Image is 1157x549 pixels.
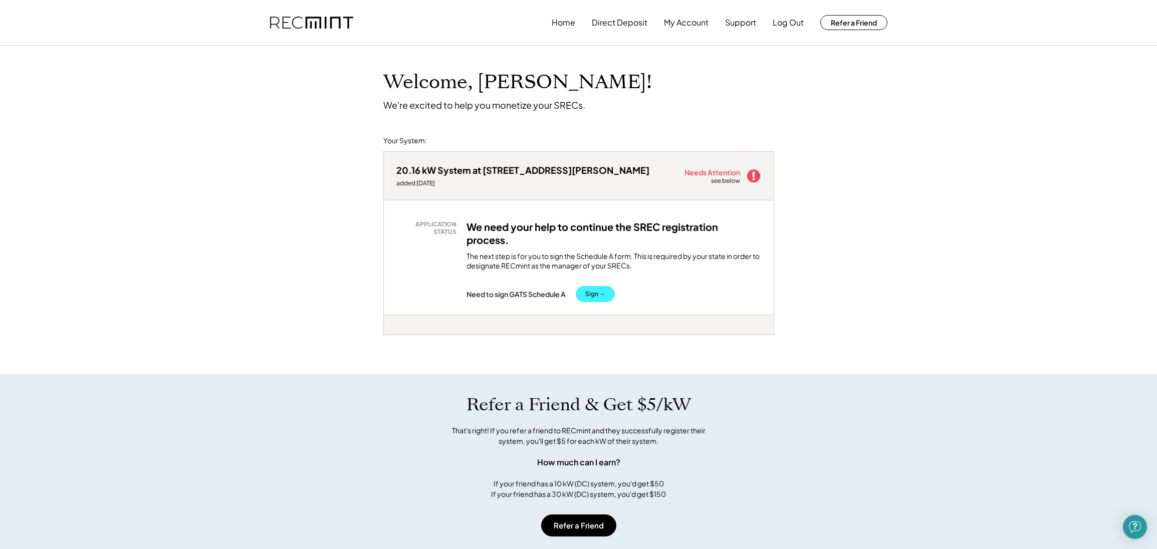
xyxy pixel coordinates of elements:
div: 20.16 kW System at [STREET_ADDRESS][PERSON_NAME] [396,164,649,176]
div: The next step is for you to sign the Schedule A form. This is required by your state in order to ... [467,251,761,271]
button: My Account [664,13,709,33]
div: That's right! If you refer a friend to RECmint and they successfully register their system, you'l... [441,425,717,446]
div: Need to sign GATS Schedule A [467,290,566,299]
div: Needs Attention [684,169,741,176]
button: Sign → [576,286,615,302]
img: recmint-logotype%403x.png [270,17,353,29]
button: Log Out [773,13,804,33]
button: Direct Deposit [592,13,647,33]
div: see below [711,177,741,185]
div: added [DATE] [396,179,649,187]
div: APPLICATION STATUS [401,220,456,236]
button: Support [725,13,756,33]
button: Refer a Friend [820,15,887,30]
div: rv5nyz1o - PA Solar [383,335,409,339]
div: Your System: [383,136,427,146]
div: How much can I earn? [537,456,620,468]
button: Refer a Friend [541,514,616,536]
h3: We need your help to continue the SREC registration process. [467,220,761,246]
div: We're excited to help you monetize your SRECs. [383,99,585,111]
h1: Refer a Friend & Get $5/kW [467,394,691,415]
div: Open Intercom Messenger [1123,515,1147,539]
h1: Welcome, [PERSON_NAME]! [383,71,652,94]
button: Home [552,13,575,33]
div: If your friend has a 10 kW (DC) system, you'd get $50 If your friend has a 30 kW (DC) system, you... [491,478,666,499]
